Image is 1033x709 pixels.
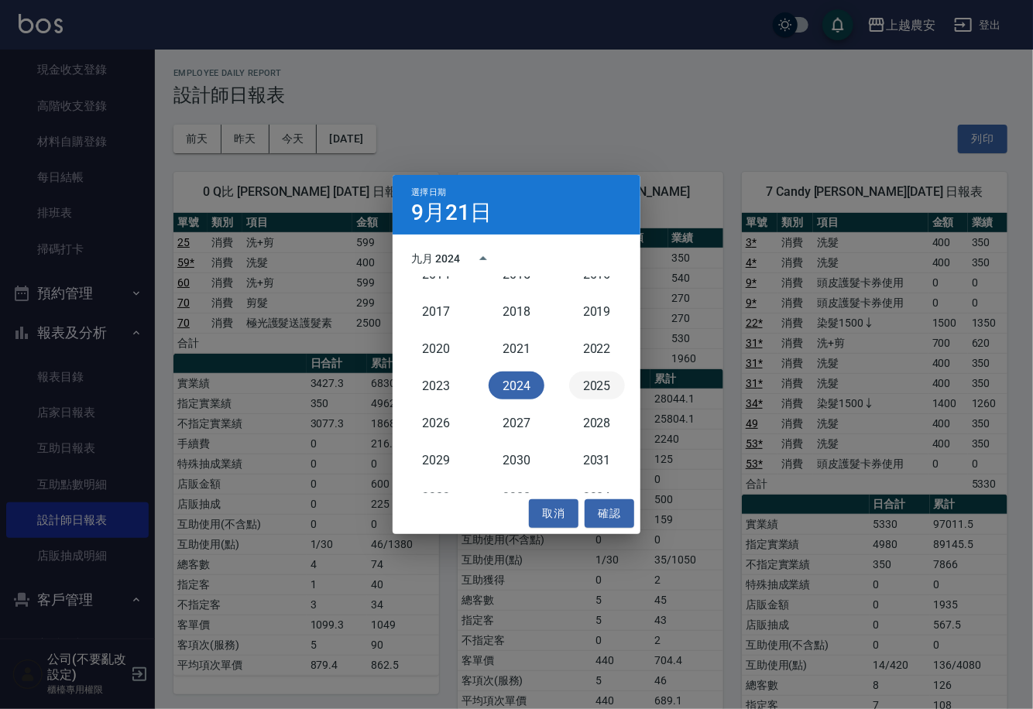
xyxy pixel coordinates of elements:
button: 2034 [569,483,625,511]
button: year view is open, switch to calendar view [465,240,502,277]
button: 2029 [408,446,464,474]
span: 選擇日期 [411,187,446,197]
button: 2024 [489,372,544,399]
button: 2017 [408,297,464,325]
button: 2019 [569,297,625,325]
button: 2025 [569,372,625,399]
button: 2028 [569,409,625,437]
button: 2030 [489,446,544,474]
button: 2032 [408,483,464,511]
button: 2020 [408,334,464,362]
button: 2033 [489,483,544,511]
button: 2023 [408,372,464,399]
div: 九月 2024 [411,251,460,267]
button: 2027 [489,409,544,437]
button: 2026 [408,409,464,437]
button: 2018 [489,297,544,325]
button: 取消 [529,499,578,528]
button: 2031 [569,446,625,474]
button: 2021 [489,334,544,362]
button: 2022 [569,334,625,362]
button: 確認 [585,499,634,528]
h4: 9月21日 [411,204,492,222]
